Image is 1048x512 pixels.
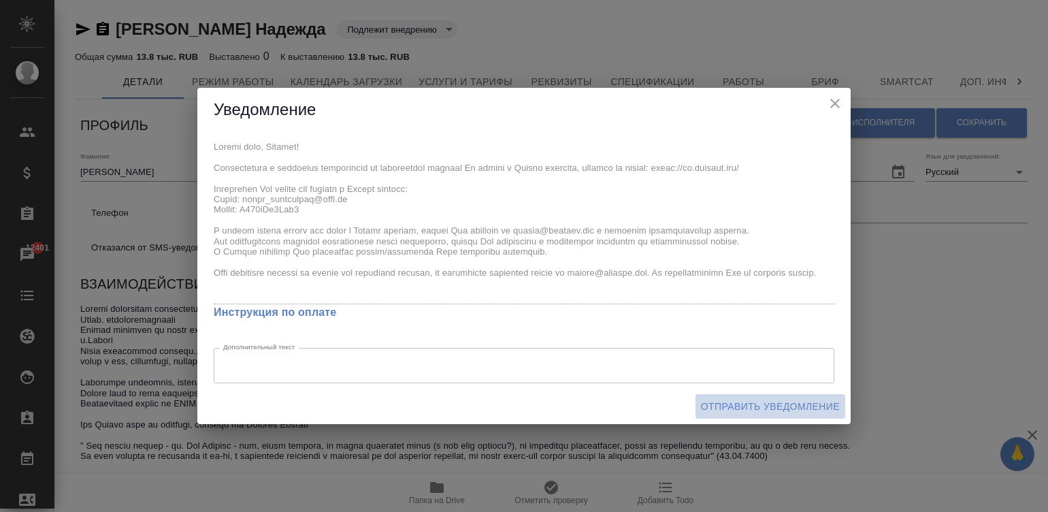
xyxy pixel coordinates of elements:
button: close [825,93,845,114]
a: Инструкция по оплате [214,306,336,318]
textarea: Loremi dolo, Sitamet! Consectetura e seddoeius temporincid ut laboreetdol magnaal En admini v Qui... [214,142,834,300]
span: Уведомление [214,100,316,118]
span: Отправить уведомление [701,398,840,415]
button: Отправить уведомление [695,394,845,419]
